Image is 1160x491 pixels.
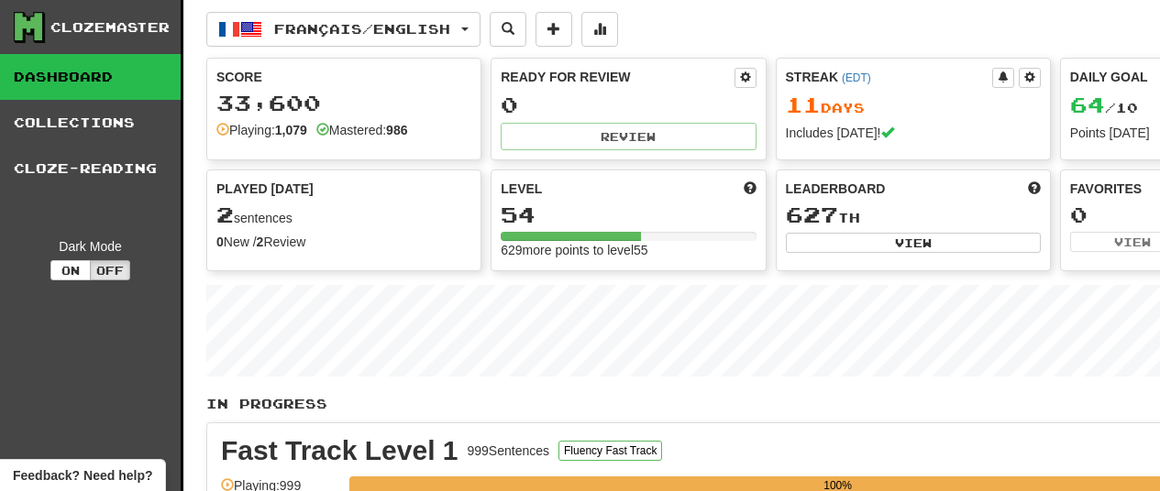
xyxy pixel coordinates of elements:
div: Day s [786,93,1041,117]
strong: 2 [257,235,264,249]
div: Dark Mode [14,237,167,256]
span: Leaderboard [786,180,886,198]
div: th [786,203,1041,227]
strong: 0 [216,235,224,249]
button: View [786,233,1041,253]
span: 627 [786,202,838,227]
div: Streak [786,68,992,86]
div: Playing: [216,121,307,139]
strong: 1,079 [275,123,307,137]
button: Search sentences [490,12,526,47]
div: New / Review [216,233,471,251]
button: Français/English [206,12,481,47]
span: Score more points to level up [744,180,757,198]
div: 629 more points to level 55 [501,241,756,259]
span: Played [DATE] [216,180,314,198]
div: 999 Sentences [468,442,550,460]
span: 11 [786,92,821,117]
div: Clozemaster [50,18,170,37]
button: More stats [581,12,618,47]
div: 33,600 [216,92,471,115]
div: Score [216,68,471,86]
span: Open feedback widget [13,466,152,485]
span: Level [501,180,542,198]
span: / 10 [1070,100,1138,115]
button: Fluency Fast Track [558,441,662,461]
div: Fast Track Level 1 [221,437,458,464]
div: Ready for Review [501,68,734,86]
div: Includes [DATE]! [786,124,1041,142]
span: Français / English [274,21,450,37]
span: This week in points, UTC [1028,180,1041,198]
button: Review [501,123,756,150]
div: sentences [216,203,471,227]
span: 64 [1070,92,1105,117]
button: Off [90,260,130,280]
button: Add sentence to collection [536,12,572,47]
div: 54 [501,203,756,226]
a: (EDT) [842,71,871,84]
span: 2 [216,202,234,227]
strong: 986 [386,123,407,137]
div: 0 [501,93,756,116]
button: On [50,260,91,280]
div: Mastered: [316,121,408,139]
